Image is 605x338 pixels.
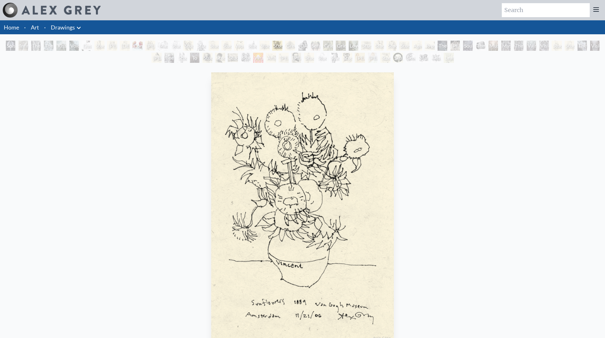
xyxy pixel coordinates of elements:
li: · [42,20,48,34]
div: Mystic Eye [501,41,511,51]
div: Prostration to the Goddess [425,41,435,51]
div: Soultrons [463,41,473,51]
div: Grieving 2 (The Flames of Grief are Dark and Deep) [336,41,346,51]
div: Skull Fetus [393,53,403,63]
div: Dusty [82,41,92,51]
div: Study of [PERSON_NAME] [177,53,187,63]
div: Vajra Brush [526,41,536,51]
div: Study of [PERSON_NAME]’s Night Watch [259,41,270,51]
div: Study of Rembrandt Self-Portrait As [PERSON_NAME] [202,53,212,63]
div: Study of [PERSON_NAME]’s Third of May [361,41,371,51]
div: Seraphic Transport [310,41,320,51]
a: Drawings [51,23,75,32]
div: Woman [234,41,244,51]
div: The Transcendental Artist [437,41,447,51]
div: Study of [PERSON_NAME] [PERSON_NAME] [317,53,327,63]
div: Study of [PERSON_NAME]’s Damned Soul [196,41,206,51]
div: [PERSON_NAME] by [PERSON_NAME] by [PERSON_NAME] [107,41,117,51]
div: Infinity Angel [18,41,28,51]
div: Vision & Mission [590,41,600,51]
div: Study of [PERSON_NAME] The Deposition [304,53,314,63]
div: Music of Liberation [488,41,498,51]
div: Green [DEMOGRAPHIC_DATA] [285,41,295,51]
div: The Medium [44,41,54,51]
div: Study of Rembrandt Self-Portrait [215,53,225,63]
div: [PERSON_NAME] [450,41,460,51]
div: Love Forestalling Death [348,41,359,51]
div: Study of [PERSON_NAME] [171,41,181,51]
div: Study of [PERSON_NAME] [342,53,352,63]
div: Study of [PERSON_NAME]’s Potato Eaters [228,53,238,63]
div: [PERSON_NAME] Pregnant & Sleeping [367,53,378,63]
div: [PERSON_NAME] [151,53,162,63]
div: Vision Taking Form [539,41,549,51]
div: Comparing Brains [132,41,143,51]
div: [PERSON_NAME] & Child [145,41,155,51]
div: Leaf and Tree [444,53,454,63]
div: Study of [PERSON_NAME]’s Sunflowers [272,41,282,51]
div: Study of [PERSON_NAME] [PERSON_NAME] [329,53,339,63]
div: Study of [PERSON_NAME] Self-Portrait [240,53,251,63]
div: Study of [PERSON_NAME] The Kiss [564,41,575,51]
div: [PERSON_NAME] [279,53,289,63]
div: Anatomy Lab [266,53,276,63]
div: Study of [PERSON_NAME] Captive [552,41,562,51]
div: Skull Fetus Study [406,53,416,63]
div: The Seer [514,41,524,51]
div: [PERSON_NAME] Pregnant & Reading [355,53,365,63]
div: Mask of the Face [158,41,168,51]
div: Study of [PERSON_NAME]’s Crying Woman [DEMOGRAPHIC_DATA] [374,41,384,51]
div: The First Artists [475,41,486,51]
li: · [22,20,28,34]
div: Skull Fetus Tondo [431,53,441,63]
div: Study of [PERSON_NAME]’s The Old Guitarist [380,53,390,63]
div: To See or Not to See [190,53,200,63]
div: Master of Confusion [418,53,428,63]
div: Voice at [PERSON_NAME] [69,41,79,51]
input: Search [502,3,590,17]
div: Kiss of the [MEDICAL_DATA] [56,41,66,51]
a: Art [31,23,39,32]
div: Aged [DEMOGRAPHIC_DATA] [412,41,422,51]
div: Study of [PERSON_NAME]’s Guernica [399,41,409,51]
div: Study of [PERSON_NAME]’s Crying Woman [DEMOGRAPHIC_DATA] [387,41,397,51]
div: [DATE] [298,41,308,51]
div: The Love Held Between Us [31,41,41,51]
div: Study of [DEMOGRAPHIC_DATA] Separating Light from Darkness [183,41,193,51]
div: The Gift [577,41,587,51]
div: Beethoven [164,53,174,63]
div: Study of [PERSON_NAME] Last Judgement [209,41,219,51]
div: Grieving 1 [323,41,333,51]
div: Study of [PERSON_NAME]’s Easel [247,41,257,51]
div: Wrathful Guardian [253,53,263,63]
div: Study of [PERSON_NAME] [PERSON_NAME] [94,41,104,51]
div: [PERSON_NAME] [291,53,301,63]
div: [DEMOGRAPHIC_DATA] [120,41,130,51]
a: Home [4,24,19,31]
div: Solstice Angel [5,41,16,51]
div: Study of [PERSON_NAME] Portrait of [PERSON_NAME] [221,41,232,51]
